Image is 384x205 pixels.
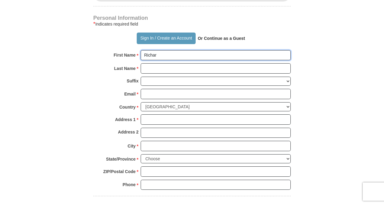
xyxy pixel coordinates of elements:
[123,180,136,189] strong: Phone
[93,20,291,28] div: Indicates required field
[137,33,195,44] button: Sign In / Create an Account
[118,128,139,136] strong: Address 2
[106,155,135,163] strong: State/Province
[93,16,291,20] h4: Personal Information
[127,77,139,85] strong: Suffix
[128,142,135,150] strong: City
[198,36,245,41] strong: Or Continue as a Guest
[103,167,136,176] strong: ZIP/Postal Code
[119,103,136,111] strong: Country
[124,90,135,98] strong: Email
[114,51,135,59] strong: First Name
[115,115,136,124] strong: Address 1
[114,64,136,73] strong: Last Name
